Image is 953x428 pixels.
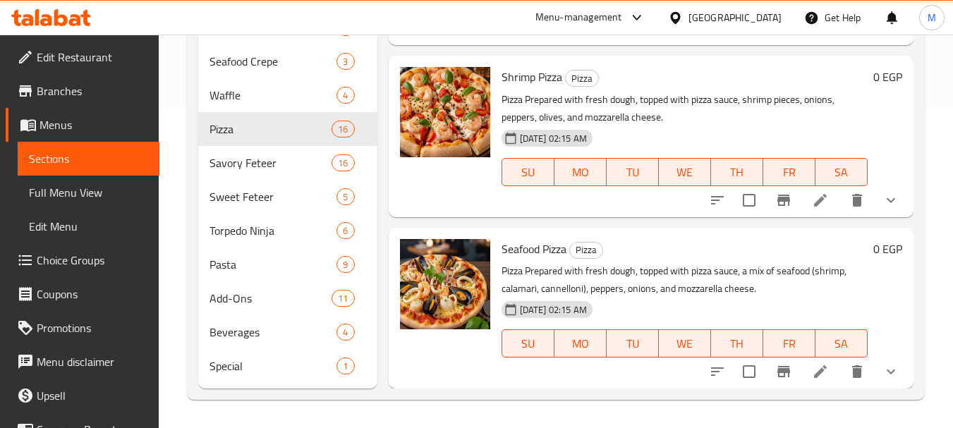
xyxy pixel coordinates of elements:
span: TH [717,162,758,183]
div: Torpedo Ninja6 [198,214,377,247]
span: [DATE] 02:15 AM [514,303,593,317]
div: items [332,290,354,307]
span: FR [769,334,810,354]
div: items [336,188,354,205]
div: Pizza [569,242,603,259]
span: 1 [337,360,353,373]
div: Beverages4 [198,315,377,349]
span: Choice Groups [37,252,148,269]
a: Menu disclaimer [6,345,159,379]
span: SA [821,334,862,354]
span: 6 [337,224,353,238]
button: Branch-specific-item [767,183,801,217]
button: delete [840,183,874,217]
a: Upsell [6,379,159,412]
span: 3 [337,55,353,68]
button: show more [874,355,908,389]
span: Pizza [570,242,602,258]
span: Sweet Feteer [210,188,336,205]
span: TU [612,162,653,183]
span: 4 [337,89,353,102]
h6: 0 EGP [873,239,902,259]
a: Sections [18,142,159,176]
img: Seafood Pizza [400,239,490,329]
button: SA [815,329,868,357]
span: 16 [332,157,353,170]
div: Menu-management [535,9,622,26]
span: 9 [337,258,353,271]
button: sort-choices [700,355,734,389]
button: SU [502,329,554,357]
div: Sweet Feteer5 [198,180,377,214]
span: 16 [332,123,353,136]
button: WE [659,158,711,186]
div: items [336,256,354,273]
span: Promotions [37,319,148,336]
button: TU [607,329,659,357]
button: TH [711,329,763,357]
span: WE [664,162,705,183]
div: Add-Ons11 [198,281,377,315]
a: Branches [6,74,159,108]
button: WE [659,329,711,357]
p: Pizza Prepared with fresh dough, topped with pizza sauce, a mix of seafood (shrimp, calamari, can... [502,262,868,298]
button: Branch-specific-item [767,355,801,389]
p: Pizza Prepared with fresh dough, topped with pizza sauce, shrimp pieces, onions, peppers, olives,... [502,91,868,126]
span: Select to update [734,185,764,215]
span: Pizza [566,71,598,87]
span: MO [560,334,601,354]
span: Edit Restaurant [37,49,148,66]
button: MO [554,329,607,357]
div: Savory Feteer16 [198,146,377,180]
span: TH [717,334,758,354]
div: Pizza16 [198,112,377,146]
a: Menus [6,108,159,142]
span: SA [821,162,862,183]
span: Upsell [37,387,148,404]
div: Waffle4 [198,78,377,112]
span: Coupons [37,286,148,302]
span: Pizza [210,121,332,137]
div: [GEOGRAPHIC_DATA] [688,10,782,25]
button: delete [840,355,874,389]
span: SU [508,334,549,354]
div: items [336,87,354,104]
span: Seafood Pizza [502,238,566,259]
h6: 0 EGP [873,67,902,87]
span: Edit Menu [29,218,148,235]
span: FR [769,162,810,183]
span: TU [612,334,653,354]
span: Pasta [210,256,336,273]
a: Edit Restaurant [6,40,159,74]
span: Special [210,357,336,374]
img: Shrimp Pizza [400,67,490,157]
svg: Show Choices [882,363,899,380]
button: TU [607,158,659,186]
button: sort-choices [700,183,734,217]
div: Waffle [210,87,336,104]
a: Edit menu item [812,192,829,209]
div: Beverages [210,324,336,341]
span: SU [508,162,549,183]
div: items [336,357,354,374]
span: MO [560,162,601,183]
div: items [332,121,354,137]
a: Choice Groups [6,243,159,277]
span: Full Menu View [29,184,148,201]
a: Edit menu item [812,363,829,380]
button: show more [874,183,908,217]
span: Select to update [734,357,764,386]
span: 5 [337,190,353,204]
div: Seafood Crepe3 [198,44,377,78]
span: M [928,10,936,25]
div: items [336,324,354,341]
svg: Show Choices [882,192,899,209]
span: WE [664,334,705,354]
span: [DATE] 02:15 AM [514,132,593,145]
button: MO [554,158,607,186]
div: items [336,222,354,239]
span: Torpedo Ninja [210,222,336,239]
